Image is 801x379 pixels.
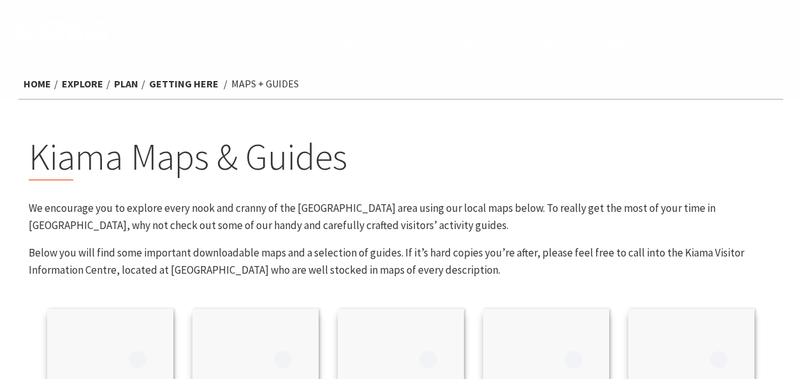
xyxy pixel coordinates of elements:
[180,17,261,33] span: Destinations
[149,77,219,91] a: Getting Here
[340,17,371,52] span: See & Do
[29,135,773,181] h2: Kiama Maps & Guides
[24,77,51,91] a: Home
[604,17,647,52] span: Winter Deals
[109,15,678,54] nav: Main Menu
[114,77,138,91] a: Plan
[29,200,773,234] p: We encourage you to explore every nook and cranny of the [GEOGRAPHIC_DATA] area using our local m...
[231,76,299,93] li: Maps + Guides
[531,17,563,52] span: Book now
[15,19,109,51] img: Kiama Logo
[458,17,501,52] span: What’s On
[404,17,433,33] span: Plan
[62,77,103,91] a: Explore
[286,17,314,33] span: Stay
[29,244,773,279] p: Below you will find some important downloadable maps and a selection of guides. If it’s hard copi...
[122,17,154,33] span: Home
